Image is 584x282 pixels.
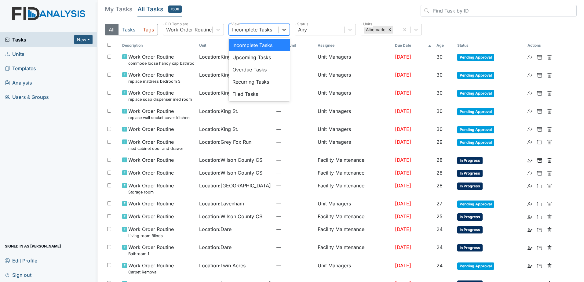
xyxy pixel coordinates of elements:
span: 30 [436,126,443,132]
td: Facility Maintenance [315,210,392,223]
span: [DATE] [395,126,411,132]
span: 28 [436,157,443,163]
div: Incomplete Tasks [229,39,290,51]
button: All [105,24,119,35]
td: Unit Managers [315,69,392,87]
a: Delete [547,89,552,96]
span: Work Order Routine Bathroom 1 [128,244,174,257]
a: Delete [547,213,552,220]
h5: All Tasks [137,5,182,13]
div: Type filter [105,24,158,35]
span: In Progress [457,183,483,190]
span: Work Order Routine [128,125,174,133]
span: Location : Dare [199,244,232,251]
span: 28 [436,170,443,176]
a: Archive [537,262,542,269]
a: Delete [547,182,552,189]
span: Analysis [5,78,32,87]
a: Archive [537,156,542,164]
span: Pending Approval [457,262,494,270]
span: Pending Approval [457,126,494,133]
span: — [276,89,313,96]
span: In Progress [457,213,483,221]
span: 25 [436,213,443,219]
span: 27 [436,201,442,207]
span: Location : Lavenham [199,200,244,207]
th: Toggle SortBy [455,40,525,51]
a: Archive [537,200,542,207]
th: Assignee [315,40,392,51]
span: In Progress [457,226,483,233]
a: Delete [547,169,552,176]
button: Tasks [118,24,139,35]
span: Work Order Routine med cabinet door and drawer [128,138,183,151]
div: Recurring Tasks [229,76,290,88]
th: Toggle SortBy [120,40,197,51]
span: In Progress [457,157,483,164]
span: Work Order Routine [128,213,174,220]
th: Toggle SortBy [197,40,274,51]
span: [DATE] [395,226,411,232]
span: Location : Grey Fox Run [199,138,251,146]
span: Pending Approval [457,90,494,97]
span: Pending Approval [457,201,494,208]
span: 30 [436,54,443,60]
div: Filed Tasks [229,88,290,100]
span: 28 [436,183,443,189]
input: Find Task by ID [421,5,577,16]
a: Archive [537,138,542,146]
span: Work Order Routine Living room Blinds [128,226,174,239]
span: [DATE] [395,108,411,114]
span: [DATE] [395,54,411,60]
td: Unit Managers [315,105,392,123]
small: Storage room [128,189,174,195]
span: Work Order Routine replace soap dispenser med room [128,89,192,102]
span: [DATE] [395,213,411,219]
span: Pending Approval [457,72,494,79]
a: Delete [547,71,552,78]
small: Living room Blinds [128,233,174,239]
input: Toggle All Rows Selected [107,43,111,47]
span: — [276,213,313,220]
span: 30 [436,90,443,96]
a: Delete [547,156,552,164]
td: Unit Managers [315,87,392,105]
span: 24 [436,244,443,250]
span: — [276,244,313,251]
span: 24 [436,226,443,232]
a: Tasks [5,36,74,43]
button: New [74,35,93,44]
th: Toggle SortBy [434,40,454,51]
span: Work Order Routine [128,156,174,164]
td: Unit Managers [315,123,392,136]
a: Archive [537,71,542,78]
span: [DATE] [395,157,411,163]
span: — [276,53,313,60]
a: Delete [547,53,552,60]
a: Archive [537,169,542,176]
span: 29 [436,139,443,145]
td: Facility Maintenance [315,223,392,241]
span: In Progress [457,244,483,251]
span: — [276,71,313,78]
span: Work Order Routine Storage room [128,182,174,195]
span: Location : Twin Acres [199,262,246,269]
small: replace wall socket cover kitchen [128,115,190,121]
th: Toggle SortBy [392,40,434,51]
td: Unit Managers [315,259,392,277]
td: Unit Managers [315,51,392,69]
h5: My Tasks [105,5,133,13]
a: Archive [537,53,542,60]
span: — [276,169,313,176]
a: Archive [537,226,542,233]
td: Facility Maintenance [315,179,392,197]
span: Work Order Routine commode loose handy cap bathroom [128,53,195,66]
button: Tags [139,24,158,35]
div: Albemarle [364,26,386,34]
div: Overdue Tasks [229,63,290,76]
span: — [276,156,313,164]
span: Location : Wilson County CS [199,213,262,220]
span: Location : Wilson County CS [199,156,262,164]
span: [DATE] [395,262,411,269]
td: Unit Managers [315,136,392,154]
